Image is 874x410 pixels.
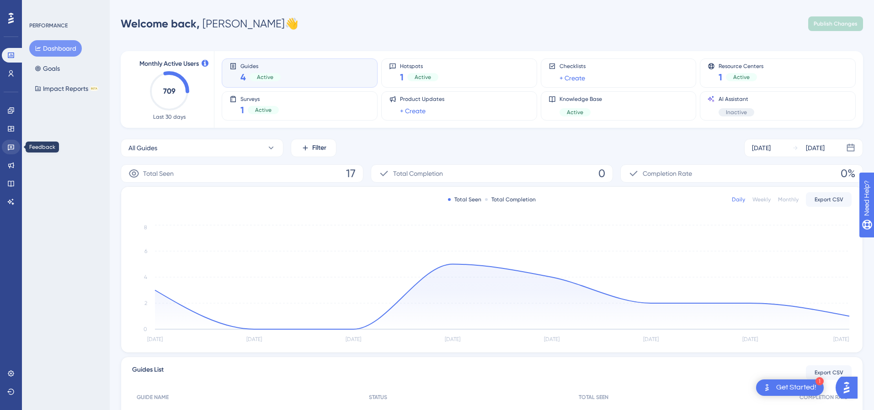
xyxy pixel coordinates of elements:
tspan: 0 [144,326,147,332]
span: Need Help? [21,2,57,13]
div: Weekly [752,196,771,203]
tspan: [DATE] [544,336,560,342]
span: Active [733,74,750,81]
span: Guides [240,63,281,69]
button: Impact ReportsBETA [29,80,104,97]
span: Last 30 days [153,113,186,121]
div: PERFORMANCE [29,22,68,29]
span: Guides List [132,364,164,381]
text: 709 [163,87,176,95]
img: launcher-image-alternative-text [762,382,773,393]
div: Daily [732,196,745,203]
div: [DATE] [752,142,771,153]
div: Monthly [778,196,799,203]
a: + Create [560,73,585,84]
div: Open Get Started! checklist, remaining modules: 1 [756,379,824,396]
span: Publish Changes [814,20,858,27]
span: 4 [240,71,246,84]
tspan: 4 [144,274,147,280]
div: [PERSON_NAME] 👋 [121,16,298,31]
tspan: 8 [144,224,147,231]
span: 1 [719,71,722,84]
tspan: 6 [144,248,147,254]
button: Dashboard [29,40,82,57]
span: Total Completion [393,168,443,179]
button: Filter [291,139,336,157]
div: Get Started! [776,383,816,393]
span: STATUS [369,394,387,401]
span: Filter [312,142,326,153]
tspan: 2 [144,300,147,306]
tspan: [DATE] [833,336,849,342]
span: AI Assistant [719,95,754,103]
div: BETA [90,86,98,91]
button: Export CSV [806,365,852,380]
span: Active [255,106,272,114]
span: TOTAL SEEN [579,394,608,401]
span: Active [257,74,273,81]
tspan: [DATE] [147,336,163,342]
div: Total Seen [448,196,481,203]
span: Hotspots [400,63,438,69]
div: [DATE] [806,142,825,153]
span: Knowledge Base [560,95,602,103]
span: 0% [841,166,855,181]
a: + Create [400,105,426,116]
span: Welcome back, [121,17,200,30]
span: Monthly Active Users [139,58,199,69]
tspan: [DATE] [246,336,262,342]
span: 0 [598,166,605,181]
span: Completion Rate [643,168,692,179]
button: Export CSV [806,192,852,207]
button: Publish Changes [808,16,863,31]
iframe: UserGuiding AI Assistant Launcher [836,374,863,401]
span: 17 [346,166,356,181]
tspan: [DATE] [643,336,659,342]
span: 1 [240,104,244,116]
div: Total Completion [485,196,536,203]
span: Product Updates [400,95,444,103]
span: Active [415,74,431,81]
tspan: [DATE] [742,336,758,342]
span: Total Seen [143,168,174,179]
span: Checklists [560,63,586,70]
div: 1 [815,377,824,385]
span: All Guides [128,142,157,153]
span: COMPLETION RATE [799,394,847,401]
span: 1 [400,71,404,84]
span: Inactive [726,109,747,116]
tspan: [DATE] [445,336,460,342]
span: Surveys [240,95,279,102]
span: Export CSV [815,369,843,376]
span: GUIDE NAME [137,394,169,401]
span: Export CSV [815,196,843,203]
tspan: [DATE] [346,336,361,342]
button: All Guides [121,139,283,157]
span: Resource Centers [719,63,763,69]
button: Goals [29,60,65,77]
span: Active [567,109,583,116]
